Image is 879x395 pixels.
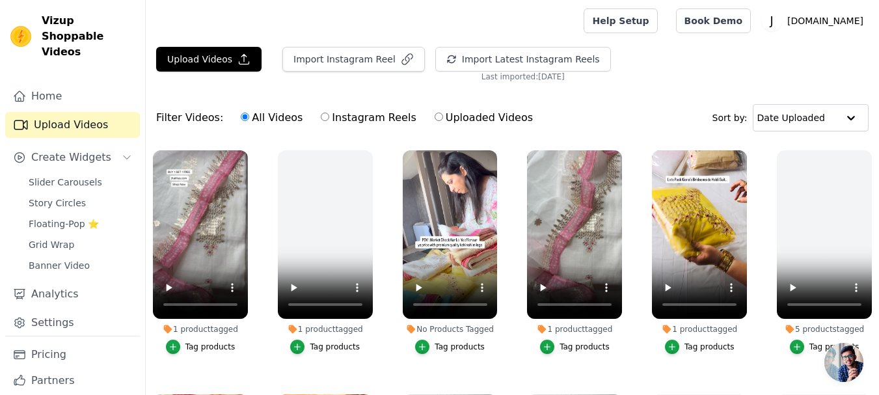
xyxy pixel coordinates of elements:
[166,340,236,354] button: Tag products
[320,109,416,126] label: Instagram Reels
[481,72,565,82] span: Last imported: [DATE]
[156,103,540,133] div: Filter Videos:
[403,324,498,334] div: No Products Tagged
[415,340,485,354] button: Tag products
[777,324,872,334] div: 5 products tagged
[42,13,135,60] span: Vizup Shoppable Videos
[5,281,140,307] a: Analytics
[29,176,102,189] span: Slider Carousels
[241,113,249,121] input: All Videos
[185,342,236,352] div: Tag products
[435,342,485,352] div: Tag products
[5,83,140,109] a: Home
[434,109,534,126] label: Uploaded Videos
[290,340,360,354] button: Tag products
[240,109,303,126] label: All Videos
[527,324,622,334] div: 1 product tagged
[809,342,859,352] div: Tag products
[824,343,863,382] a: Open chat
[321,113,329,121] input: Instagram Reels
[5,310,140,336] a: Settings
[790,340,859,354] button: Tag products
[153,324,248,334] div: 1 product tagged
[29,238,74,251] span: Grid Wrap
[540,340,610,354] button: Tag products
[652,324,747,334] div: 1 product tagged
[29,197,86,210] span: Story Circles
[782,9,869,33] p: [DOMAIN_NAME]
[761,9,869,33] button: J [DOMAIN_NAME]
[584,8,657,33] a: Help Setup
[29,217,99,230] span: Floating-Pop ⭐
[665,340,735,354] button: Tag products
[21,236,140,254] a: Grid Wrap
[5,368,140,394] a: Partners
[435,113,443,121] input: Uploaded Videos
[5,144,140,170] button: Create Widgets
[31,150,111,165] span: Create Widgets
[712,104,869,131] div: Sort by:
[560,342,610,352] div: Tag products
[21,215,140,233] a: Floating-Pop ⭐
[684,342,735,352] div: Tag products
[29,259,90,272] span: Banner Video
[10,26,31,47] img: Vizup
[435,47,611,72] button: Import Latest Instagram Reels
[310,342,360,352] div: Tag products
[278,324,373,334] div: 1 product tagged
[21,173,140,191] a: Slider Carousels
[769,14,773,27] text: J
[5,112,140,138] a: Upload Videos
[282,47,425,72] button: Import Instagram Reel
[21,194,140,212] a: Story Circles
[21,256,140,275] a: Banner Video
[676,8,751,33] a: Book Demo
[156,47,262,72] button: Upload Videos
[5,342,140,368] a: Pricing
